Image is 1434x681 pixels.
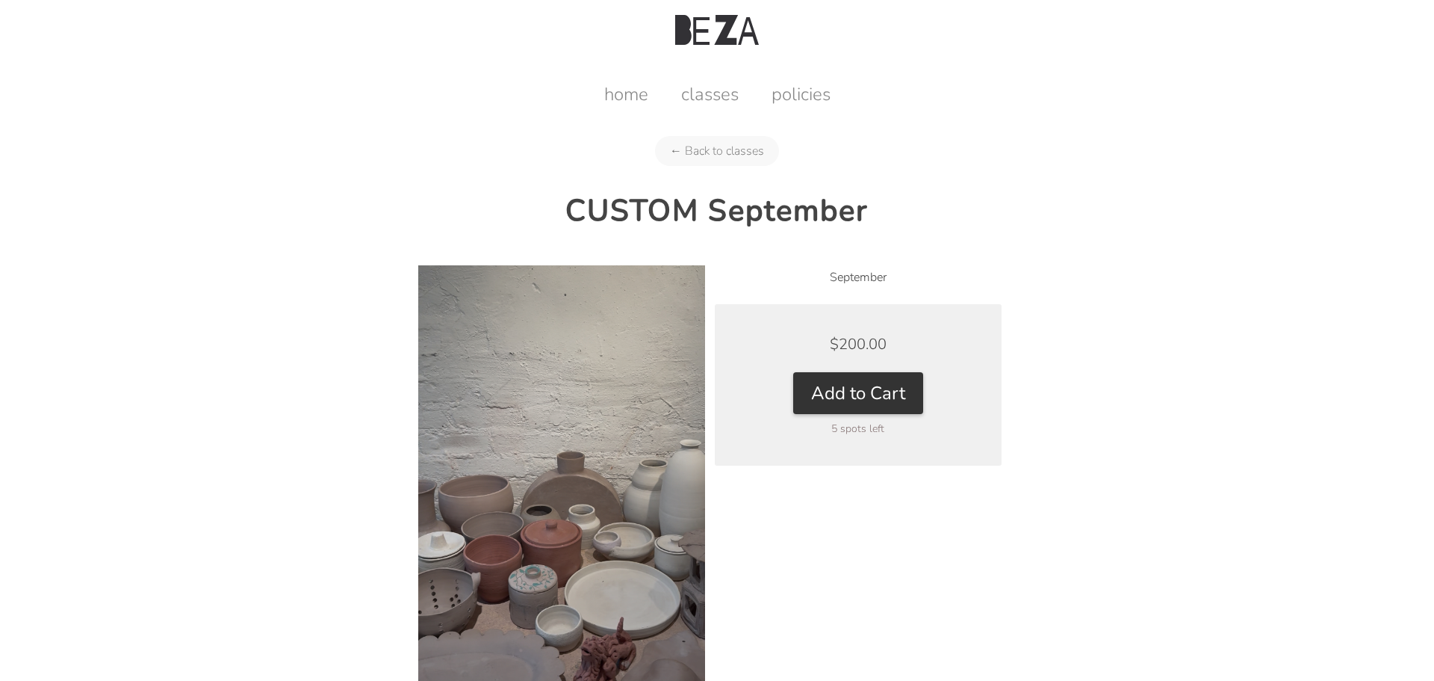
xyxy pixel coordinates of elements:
button: Add to Cart [793,372,923,414]
div: $200.00 [745,334,972,354]
a: ← Back to classes [655,136,779,166]
a: classes [666,82,754,106]
a: home [589,82,663,106]
a: CUSTOM September product photo [418,495,705,511]
div: 5 spots left [745,422,972,436]
h2: CUSTOM September [418,191,1016,231]
a: policies [757,82,845,106]
li: September [715,265,1002,289]
img: Beza Studio Logo [675,15,759,45]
